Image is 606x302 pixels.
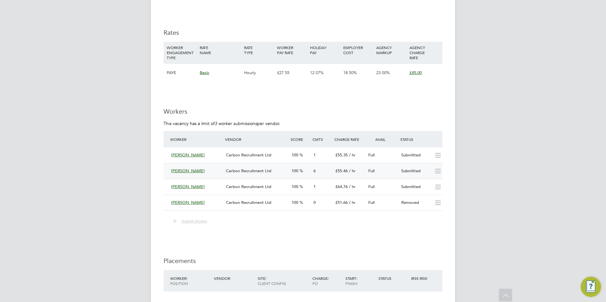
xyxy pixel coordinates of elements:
[399,182,432,192] div: Submitted
[164,257,442,265] h3: Placements
[310,70,324,75] span: 12.07%
[313,200,316,205] span: 0
[171,184,205,189] span: [PERSON_NAME]
[168,217,212,225] button: Submit Worker
[342,42,375,58] div: EMPLOYER COST
[169,134,223,145] div: Worker
[313,168,316,173] span: 6
[375,42,408,58] div: AGENCY MARKUP
[409,70,422,75] span: £45.00
[335,168,348,173] span: £55.46
[275,42,308,58] div: WORKER PAY RATE
[223,134,289,145] div: Vendor
[226,184,271,189] span: Carbon Recruitment Ltd
[226,168,271,173] span: Carbon Recruitment Ltd
[215,121,257,126] em: 3 worker submissions
[335,184,348,189] span: £64.76
[333,134,366,145] div: Charge Rate
[164,121,442,126] p: This vacancy has a limit of per vendor.
[198,42,242,58] div: RATE NAME
[170,276,188,286] span: / Position
[368,152,375,158] span: Full
[368,184,375,189] span: Full
[409,273,431,284] div: IR35 Risk
[335,152,348,158] span: £55.35
[171,168,205,173] span: [PERSON_NAME]
[335,200,348,205] span: £51.66
[164,28,442,37] h3: Rates
[349,152,356,158] span: / hr
[292,152,298,158] span: 100
[165,64,198,82] div: PAYE
[399,150,432,160] div: Submitted
[344,273,377,289] div: Start
[226,152,271,158] span: Carbon Recruitment Ltd
[581,277,601,297] button: Engage Resource Center
[343,70,357,75] span: 18.50%
[311,273,344,289] div: Charge
[165,42,198,63] div: WORKER ENGAGEMENT TYPE
[345,276,358,286] span: / Finish
[349,184,356,189] span: / hr
[169,273,212,289] div: Worker
[308,42,341,58] div: HOLIDAY PAY
[313,276,329,286] span: / PO
[313,152,316,158] span: 1
[242,42,275,58] div: RATE TYPE
[349,168,356,173] span: / hr
[242,64,275,82] div: Hourly
[292,184,298,189] span: 100
[368,200,375,205] span: Full
[366,134,399,145] div: Avail
[408,42,441,63] div: AGENCY CHARGE RATE
[349,200,356,205] span: / hr
[226,200,271,205] span: Carbon Recruitment Ltd
[275,64,308,82] div: £27.55
[258,276,286,286] span: / Client Config
[399,198,432,208] div: Removed
[311,134,333,145] div: Cmts
[377,273,410,284] div: Status
[182,218,207,223] span: Submit Worker
[399,166,432,176] div: Submitted
[368,168,375,173] span: Full
[289,134,311,145] div: Score
[292,200,298,205] span: 100
[399,134,442,145] div: Status
[376,70,390,75] span: 23.00%
[164,107,442,116] h3: Workers
[313,184,316,189] span: 1
[171,152,205,158] span: [PERSON_NAME]
[200,70,209,75] span: Basic
[256,273,311,289] div: Site
[212,273,256,284] div: Vendor
[292,168,298,173] span: 100
[171,200,205,205] span: [PERSON_NAME]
